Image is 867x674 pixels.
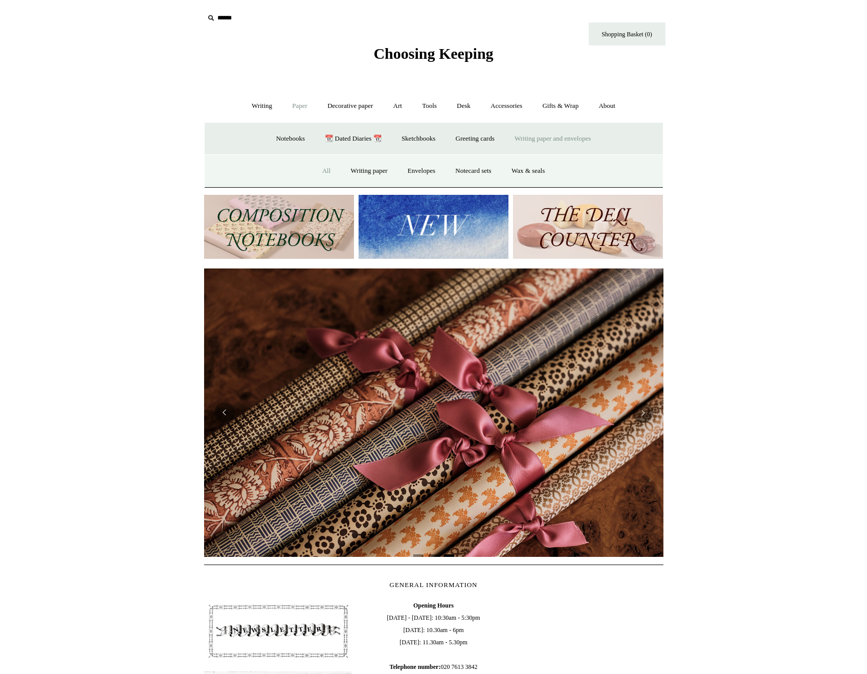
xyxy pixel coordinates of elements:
[390,581,478,589] span: GENERAL INFORMATION
[267,125,314,152] a: Notebooks
[505,125,600,152] a: Writing paper and envelopes
[589,93,625,120] a: About
[313,158,340,185] a: All
[373,45,493,62] span: Choosing Keeping
[359,195,508,259] img: New.jpg__PID:f73bdf93-380a-4a35-bcfe-7823039498e1
[204,268,663,557] img: Early Bird
[444,554,454,557] button: Page 3
[384,93,411,120] a: Art
[214,402,235,423] button: Previous
[413,602,454,609] b: Opening Hours
[342,158,397,185] a: Writing paper
[502,158,554,185] a: Wax & seals
[204,195,354,259] img: 202302 Composition ledgers.jpg__PID:69722ee6-fa44-49dd-a067-31375e5d54ec
[392,125,444,152] a: Sketchbooks
[533,93,588,120] a: Gifts & Wrap
[283,93,317,120] a: Paper
[438,663,440,670] b: :
[413,93,446,120] a: Tools
[316,125,390,152] a: 📆 Dated Diaries 📆
[429,554,439,557] button: Page 2
[446,158,500,185] a: Notecard sets
[448,93,480,120] a: Desk
[318,93,382,120] a: Decorative paper
[390,663,441,670] b: Telephone number
[633,402,653,423] button: Next
[398,158,444,185] a: Envelopes
[513,195,663,259] img: The Deli Counter
[481,93,531,120] a: Accessories
[413,554,424,557] button: Page 1
[204,599,352,663] img: pf-4db91bb9--1305-Newsletter-Button_1200x.jpg
[447,125,504,152] a: Greeting cards
[373,53,493,60] a: Choosing Keeping
[242,93,281,120] a: Writing
[589,23,665,46] a: Shopping Basket (0)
